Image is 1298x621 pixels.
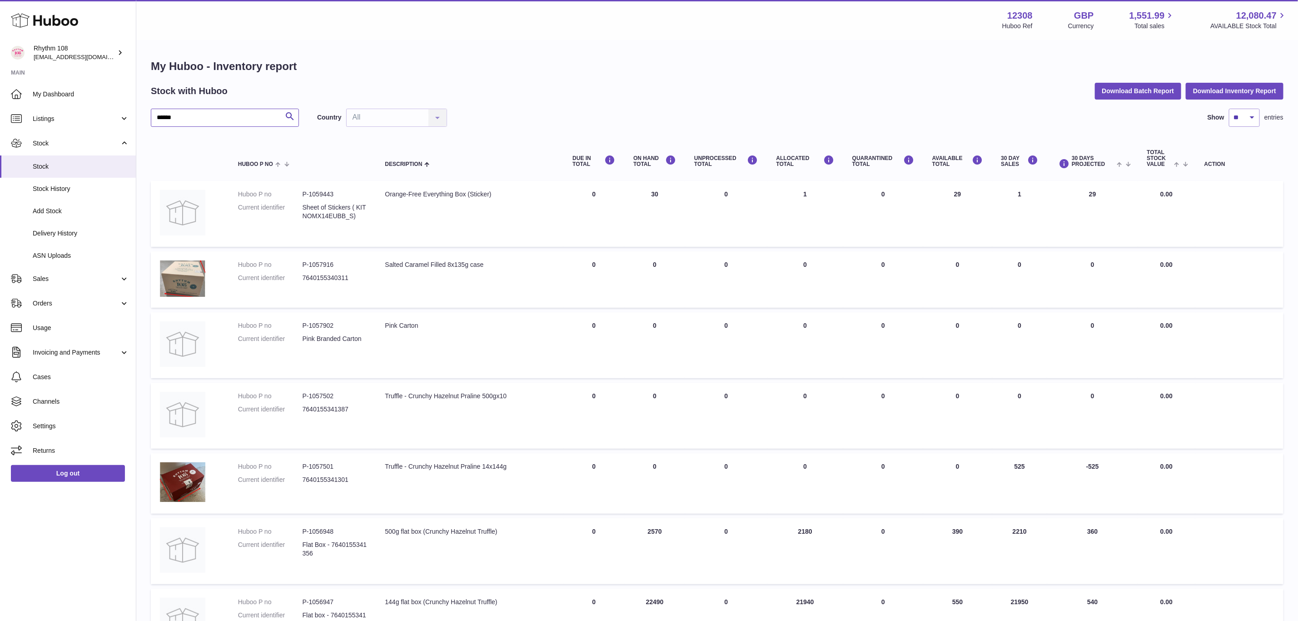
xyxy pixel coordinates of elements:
[238,161,273,167] span: Huboo P no
[923,518,992,584] td: 390
[1129,10,1165,22] span: 1,551.99
[1236,10,1277,22] span: 12,080.47
[33,139,119,148] span: Stock
[385,598,554,606] div: 144g flat box (Crunchy Hazelnut Truffle)
[1160,392,1173,400] span: 0.00
[33,397,129,406] span: Channels
[1160,261,1173,268] span: 0.00
[317,113,342,122] label: Country
[563,518,624,584] td: 0
[694,155,758,167] div: UNPROCESSED Total
[33,229,129,238] span: Delivery History
[992,181,1048,247] td: 1
[303,190,367,199] dd: P-1059443
[33,422,129,431] span: Settings
[33,185,129,193] span: Stock History
[33,115,119,123] span: Listings
[881,392,885,400] span: 0
[1160,598,1173,606] span: 0.00
[33,90,129,99] span: My Dashboard
[34,53,134,60] span: [EMAIL_ADDRESS][DOMAIN_NAME]
[238,541,303,558] dt: Current identifier
[852,155,914,167] div: QUARANTINED Total
[1047,383,1138,449] td: 0
[33,251,129,260] span: ASN Uploads
[303,321,367,330] dd: P-1057902
[563,453,624,514] td: 0
[572,155,615,167] div: DUE IN TOTAL
[238,405,303,414] dt: Current identifier
[1160,528,1173,535] span: 0.00
[923,181,992,247] td: 29
[881,261,885,268] span: 0
[923,312,992,378] td: 0
[1134,22,1175,30] span: Total sales
[992,312,1048,378] td: 0
[1072,155,1114,167] span: 30 DAYS PROJECTED
[1047,251,1138,308] td: 0
[685,312,767,378] td: 0
[881,322,885,329] span: 0
[11,46,25,60] img: orders@rhythm108.com
[1186,83,1283,99] button: Download Inventory Report
[767,453,843,514] td: 0
[1210,22,1287,30] span: AVAILABLE Stock Total
[238,462,303,471] dt: Huboo P no
[303,527,367,536] dd: P-1056948
[633,155,676,167] div: ON HAND Total
[1007,10,1033,22] strong: 12308
[992,251,1048,308] td: 0
[624,383,685,449] td: 0
[238,190,303,199] dt: Huboo P no
[1068,22,1094,30] div: Currency
[238,598,303,606] dt: Huboo P no
[1047,181,1138,247] td: 29
[932,155,983,167] div: AVAILABLE Total
[33,446,129,455] span: Returns
[624,312,685,378] td: 0
[385,527,554,536] div: 500g flat box (Crunchy Hazelnut Truffle)
[881,190,885,198] span: 0
[385,161,422,167] span: Description
[238,203,303,220] dt: Current identifier
[238,260,303,269] dt: Huboo P no
[160,190,205,235] img: product image
[33,162,129,171] span: Stock
[151,59,1283,74] h1: My Huboo - Inventory report
[881,528,885,535] span: 0
[303,405,367,414] dd: 7640155341387
[303,274,367,282] dd: 7640155340311
[685,181,767,247] td: 0
[624,518,685,584] td: 2570
[1160,463,1173,470] span: 0.00
[685,453,767,514] td: 0
[238,274,303,282] dt: Current identifier
[685,251,767,308] td: 0
[303,203,367,220] dd: Sheet of Stickers ( KITNOMX14EUBB_S)
[624,181,685,247] td: 30
[1095,83,1182,99] button: Download Batch Report
[881,463,885,470] span: 0
[160,527,205,573] img: product image
[776,155,834,167] div: ALLOCATED Total
[1160,322,1173,329] span: 0.00
[385,462,554,471] div: Truffle - Crunchy Hazelnut Praline 14x144g
[11,465,125,481] a: Log out
[385,321,554,330] div: Pink Carton
[160,260,205,297] img: product image
[624,453,685,514] td: 0
[303,392,367,401] dd: P-1057502
[33,324,129,332] span: Usage
[238,476,303,484] dt: Current identifier
[1047,453,1138,514] td: -525
[238,335,303,343] dt: Current identifier
[563,181,624,247] td: 0
[303,462,367,471] dd: P-1057501
[33,275,119,283] span: Sales
[238,321,303,330] dt: Huboo P no
[1210,10,1287,30] a: 12,080.47 AVAILABLE Stock Total
[1002,22,1033,30] div: Huboo Ref
[563,312,624,378] td: 0
[160,321,205,367] img: product image
[767,383,843,449] td: 0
